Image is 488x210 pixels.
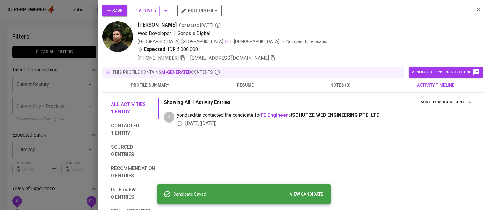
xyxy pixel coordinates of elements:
[234,38,280,44] span: [DEMOGRAPHIC_DATA]
[436,98,473,107] button: sort by
[107,7,123,15] span: Save
[138,46,198,53] div: IDR 5.000.000
[215,22,221,28] svg: By Batam recruiter
[296,81,384,89] span: notes (0)
[409,67,483,78] button: AI suggestions off? Tell us!
[111,101,155,116] span: All activities 1 entry
[144,46,167,53] b: Expected:
[138,30,171,36] span: Web Developer
[177,5,222,16] button: edit profile
[182,7,217,15] span: edit profile
[190,55,269,61] span: [EMAIL_ADDRESS][DOMAIN_NAME]
[292,112,381,118] span: SCHUTZE WEB ENGINEERING PTE. LTD.
[106,81,194,89] span: profile summary
[201,81,289,89] span: resume
[135,7,169,15] span: 1 Activity
[131,5,174,16] button: 1 Activity
[438,99,472,106] span: Most Recent
[177,8,222,13] a: edit profile
[102,5,127,16] button: Save
[177,120,473,127] div: [DATE] ( [DATE] )
[286,38,329,44] p: Not open to relocation
[164,99,231,106] p: Showing All 1 Activity Entries
[261,112,288,118] a: FE Engineer
[138,55,179,61] span: [PHONE_NUMBER]
[173,189,326,200] div: Candidate Saved
[290,190,323,198] span: VIEW CANDIDATE
[111,144,155,158] span: Sourced 0 entries
[138,21,177,29] span: [PERSON_NAME]
[164,112,174,123] div: Y
[113,69,213,75] p: this profile contains contents
[179,22,221,28] span: Contacted [DATE]
[177,112,473,119] span: yondaaditia contacted the candidate for at
[111,165,155,180] span: Recommendation 0 entries
[178,30,210,36] span: Genesis Digital
[412,69,480,76] span: AI suggestions off? Tell us!
[102,21,133,52] img: 8703ddab933c7b474e86f4d9eb95540c.jpg
[138,38,228,44] div: [GEOGRAPHIC_DATA], [GEOGRAPHIC_DATA]
[111,186,155,201] span: Interview 0 entries
[174,30,175,37] span: |
[111,122,155,137] span: Contacted 1 entry
[392,81,479,89] span: activity timeline
[421,100,436,104] span: sort by
[161,70,191,75] span: AI-generated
